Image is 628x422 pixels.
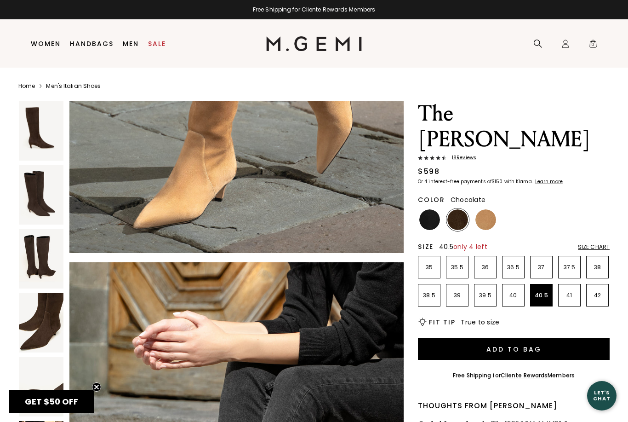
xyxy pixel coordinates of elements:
klarna-placement-style-body: with Klarna [504,178,534,185]
h2: Fit Tip [429,318,455,326]
p: 37 [531,264,552,271]
button: Close teaser [92,382,101,392]
button: Add to Bag [418,338,610,360]
a: 18Reviews [418,155,610,162]
a: Handbags [70,40,114,47]
img: The Tina [19,293,63,353]
a: Sale [148,40,166,47]
p: 38.5 [418,292,440,299]
h2: Color [418,196,445,203]
span: 0 [588,41,598,50]
p: 35 [418,264,440,271]
p: 40 [502,292,524,299]
h2: Size [418,243,434,250]
div: Size Chart [578,243,610,251]
a: Men [123,40,139,47]
div: $598 [418,166,440,177]
span: only 4 left [453,242,487,251]
span: Chocolate [451,195,485,204]
div: Let's Chat [587,390,617,401]
p: 35.5 [446,264,468,271]
span: GET $50 OFF [25,396,78,407]
klarna-placement-style-amount: $150 [491,178,502,185]
div: Free Shipping for Members [453,372,575,379]
img: Biscuit [475,209,496,230]
a: Learn more [534,179,563,185]
a: Cliente Rewards [501,371,548,379]
span: 40.5 [439,242,487,251]
img: The Tina [19,229,63,289]
klarna-placement-style-cta: Learn more [535,178,563,185]
p: 36.5 [502,264,524,271]
img: Chocolate [447,209,468,230]
p: 38 [587,264,608,271]
p: 42 [587,292,608,299]
p: 36 [474,264,496,271]
klarna-placement-style-body: Or 4 interest-free payments of [418,178,491,185]
p: 40.5 [531,292,552,299]
img: Black [419,209,440,230]
img: The Tina [19,101,63,161]
div: Thoughts from [PERSON_NAME] [418,400,610,411]
p: 41 [559,292,580,299]
a: Home [18,82,35,90]
div: GET $50 OFFClose teaser [9,390,94,413]
span: 18 Review s [446,155,476,161]
p: 39.5 [474,292,496,299]
a: Women [31,40,61,47]
h1: The [PERSON_NAME] [418,101,610,152]
a: Men's Italian Shoes [46,82,101,90]
span: True to size [461,318,499,327]
p: 37.5 [559,264,580,271]
img: M.Gemi [266,36,362,51]
img: The Tina [19,165,63,225]
p: 39 [446,292,468,299]
img: The Tina [19,357,63,416]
